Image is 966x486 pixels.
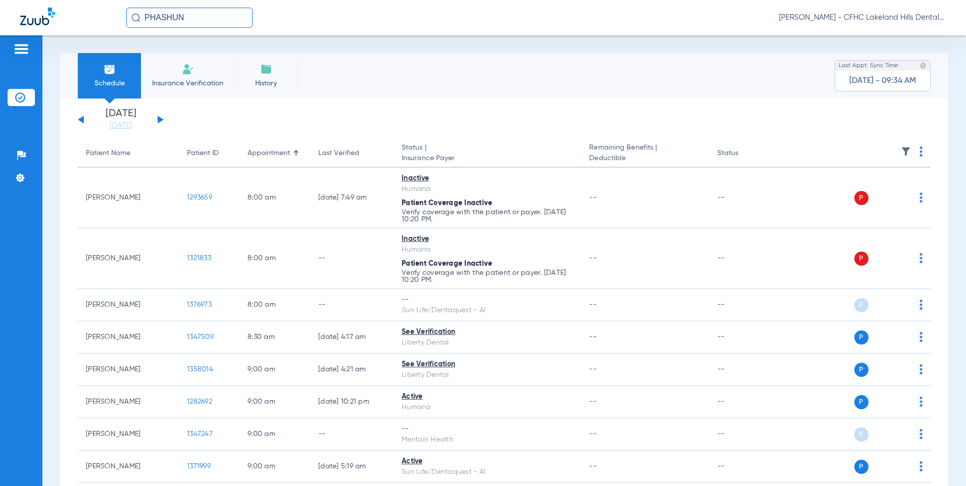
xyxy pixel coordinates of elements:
[589,430,597,438] span: --
[78,321,179,354] td: [PERSON_NAME]
[248,148,290,159] div: Appointment
[187,255,211,262] span: 1321833
[13,43,29,55] img: hamburger-icon
[182,63,194,75] img: Manual Insurance Verification
[310,418,394,451] td: --
[402,359,573,370] div: See Verification
[920,332,923,342] img: group-dot-blue.svg
[394,139,581,168] th: Status |
[126,8,253,28] input: Search for patients
[920,62,927,69] img: last sync help info
[402,269,573,283] p: Verify coverage with the patient or payer. [DATE] 10:20 PM.
[920,364,923,374] img: group-dot-blue.svg
[709,386,778,418] td: --
[854,330,868,345] span: P
[920,192,923,203] img: group-dot-blue.svg
[709,354,778,386] td: --
[187,366,213,373] span: 1358014
[402,173,573,184] div: Inactive
[131,13,140,22] img: Search Icon
[310,354,394,386] td: [DATE] 4:21 AM
[854,427,868,442] span: P
[402,260,492,267] span: Patient Coverage Inactive
[187,194,212,201] span: 1293659
[854,395,868,409] span: P
[709,418,778,451] td: --
[90,121,151,131] a: [DATE]
[920,429,923,439] img: group-dot-blue.svg
[78,451,179,483] td: [PERSON_NAME]
[709,321,778,354] td: --
[78,168,179,228] td: [PERSON_NAME]
[78,386,179,418] td: [PERSON_NAME]
[318,148,385,159] div: Last Verified
[187,148,219,159] div: Patient ID
[310,451,394,483] td: [DATE] 5:19 AM
[849,76,916,86] span: [DATE] - 09:34 AM
[854,363,868,377] span: P
[402,200,492,207] span: Patient Coverage Inactive
[78,354,179,386] td: [PERSON_NAME]
[239,168,310,228] td: 8:00 AM
[402,402,573,413] div: Humana
[78,418,179,451] td: [PERSON_NAME]
[90,109,151,131] li: [DATE]
[78,228,179,289] td: [PERSON_NAME]
[402,392,573,402] div: Active
[242,78,290,88] span: History
[589,301,597,308] span: --
[854,298,868,312] span: P
[85,78,133,88] span: Schedule
[310,386,394,418] td: [DATE] 10:21 PM
[402,234,573,245] div: Inactive
[310,289,394,321] td: --
[402,337,573,348] div: Liberty Dental
[589,153,701,164] span: Deductible
[104,63,116,75] img: Schedule
[187,398,212,405] span: 1282692
[239,451,310,483] td: 9:00 AM
[86,148,130,159] div: Patient Name
[310,168,394,228] td: [DATE] 7:49 AM
[854,252,868,266] span: P
[402,295,573,305] div: --
[402,327,573,337] div: See Verification
[402,424,573,434] div: --
[402,456,573,467] div: Active
[402,245,573,255] div: Humana
[187,463,211,470] span: 1371999
[839,61,899,71] span: Last Appt. Sync Time:
[310,321,394,354] td: [DATE] 4:17 AM
[187,430,213,438] span: 1347247
[260,63,272,75] img: History
[402,209,573,223] p: Verify coverage with the patient or payer. [DATE] 10:20 PM.
[589,463,597,470] span: --
[239,321,310,354] td: 8:30 AM
[581,139,709,168] th: Remaining Benefits |
[920,253,923,263] img: group-dot-blue.svg
[589,255,597,262] span: --
[187,301,212,308] span: 1376973
[239,228,310,289] td: 8:00 AM
[187,148,231,159] div: Patient ID
[402,467,573,477] div: Sun Life/Dentaquest - AI
[149,78,227,88] span: Insurance Verification
[709,168,778,228] td: --
[402,153,573,164] span: Insurance Payer
[589,398,597,405] span: --
[915,438,966,486] iframe: Chat Widget
[901,147,911,157] img: filter.svg
[402,184,573,195] div: Humana
[920,397,923,407] img: group-dot-blue.svg
[779,13,946,23] span: [PERSON_NAME] - CFHC Lakeland Hills Dental
[318,148,359,159] div: Last Verified
[709,228,778,289] td: --
[709,451,778,483] td: --
[402,434,573,445] div: Meritain Health
[854,460,868,474] span: P
[239,289,310,321] td: 8:00 AM
[239,386,310,418] td: 9:00 AM
[589,194,597,201] span: --
[239,418,310,451] td: 9:00 AM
